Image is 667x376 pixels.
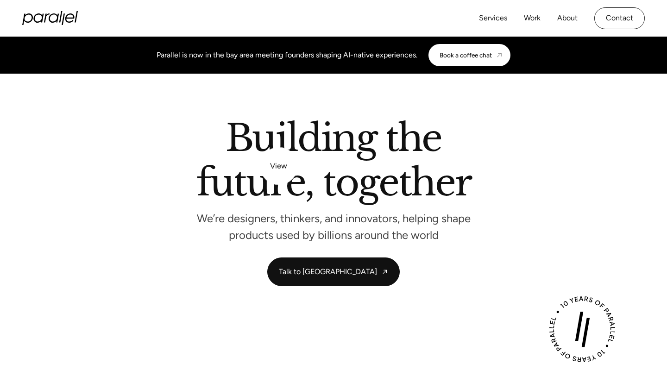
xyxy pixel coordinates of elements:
[557,12,578,25] a: About
[195,214,472,239] p: We’re designers, thinkers, and innovators, helping shape products used by billions around the world
[496,51,503,59] img: CTA arrow image
[440,51,492,59] div: Book a coffee chat
[479,12,507,25] a: Services
[22,11,78,25] a: home
[196,120,471,205] h2: Building the future, together
[594,7,645,29] a: Contact
[157,50,417,61] div: Parallel is now in the bay area meeting founders shaping AI-native experiences.
[428,44,510,66] a: Book a coffee chat
[524,12,541,25] a: Work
